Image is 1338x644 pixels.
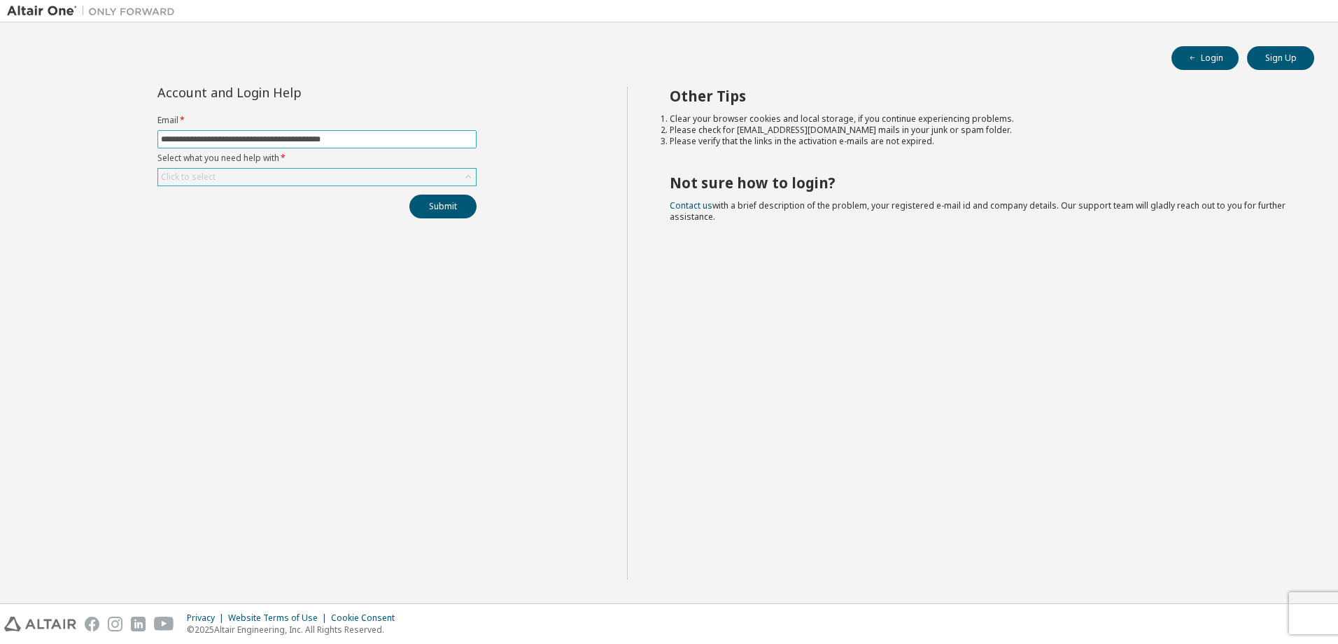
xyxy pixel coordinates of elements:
[85,617,99,631] img: facebook.svg
[331,612,403,624] div: Cookie Consent
[154,617,174,631] img: youtube.svg
[187,612,228,624] div: Privacy
[670,87,1290,105] h2: Other Tips
[1171,46,1239,70] button: Login
[158,169,476,185] div: Click to select
[670,136,1290,147] li: Please verify that the links in the activation e-mails are not expired.
[157,153,477,164] label: Select what you need help with
[157,115,477,126] label: Email
[131,617,146,631] img: linkedin.svg
[187,624,403,636] p: © 2025 Altair Engineering, Inc. All Rights Reserved.
[670,113,1290,125] li: Clear your browser cookies and local storage, if you continue experiencing problems.
[670,199,1286,223] span: with a brief description of the problem, your registered e-mail id and company details. Our suppo...
[108,617,122,631] img: instagram.svg
[1247,46,1314,70] button: Sign Up
[161,171,216,183] div: Click to select
[7,4,182,18] img: Altair One
[228,612,331,624] div: Website Terms of Use
[157,87,413,98] div: Account and Login Help
[4,617,76,631] img: altair_logo.svg
[409,195,477,218] button: Submit
[670,125,1290,136] li: Please check for [EMAIL_ADDRESS][DOMAIN_NAME] mails in your junk or spam folder.
[670,174,1290,192] h2: Not sure how to login?
[670,199,712,211] a: Contact us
